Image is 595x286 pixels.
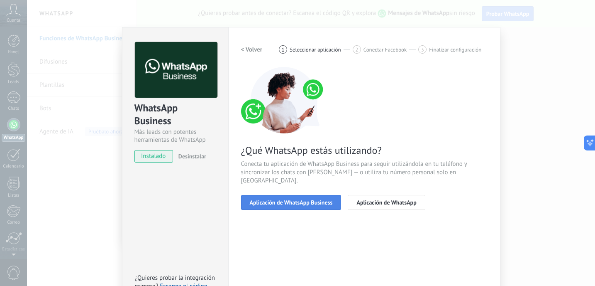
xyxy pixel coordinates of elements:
h2: < Volver [241,46,263,54]
span: Seleccionar aplicación [290,47,341,53]
span: 3 [421,46,424,53]
span: Aplicación de WhatsApp Business [250,200,333,205]
span: Desinstalar [178,153,206,160]
span: Aplicación de WhatsApp [356,200,416,205]
img: logo_main.png [135,42,217,98]
span: ¿Qué WhatsApp estás utilizando? [241,144,488,157]
button: Aplicación de WhatsApp Business [241,195,341,210]
span: 2 [355,46,358,53]
span: Finalizar configuración [429,47,481,53]
span: Conectar Facebook [363,47,407,53]
span: Conecta tu aplicación de WhatsApp Business para seguir utilizándola en tu teléfono y sincronizar ... [241,160,488,185]
button: < Volver [241,42,263,57]
div: Más leads con potentes herramientas de WhatsApp [134,128,216,144]
span: instalado [135,150,173,163]
button: Aplicación de WhatsApp [348,195,425,210]
div: WhatsApp Business [134,101,216,128]
span: 1 [282,46,285,53]
button: Desinstalar [175,150,206,163]
img: connect number [241,67,328,133]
